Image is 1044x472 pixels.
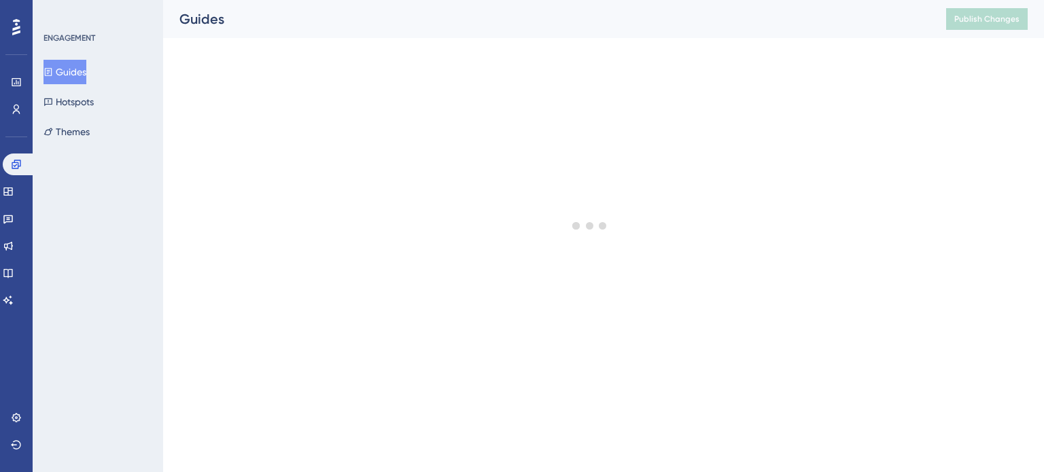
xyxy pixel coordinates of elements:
[946,8,1028,30] button: Publish Changes
[43,120,90,144] button: Themes
[43,90,94,114] button: Hotspots
[954,14,1020,24] span: Publish Changes
[43,33,95,43] div: ENGAGEMENT
[43,60,86,84] button: Guides
[179,10,912,29] div: Guides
